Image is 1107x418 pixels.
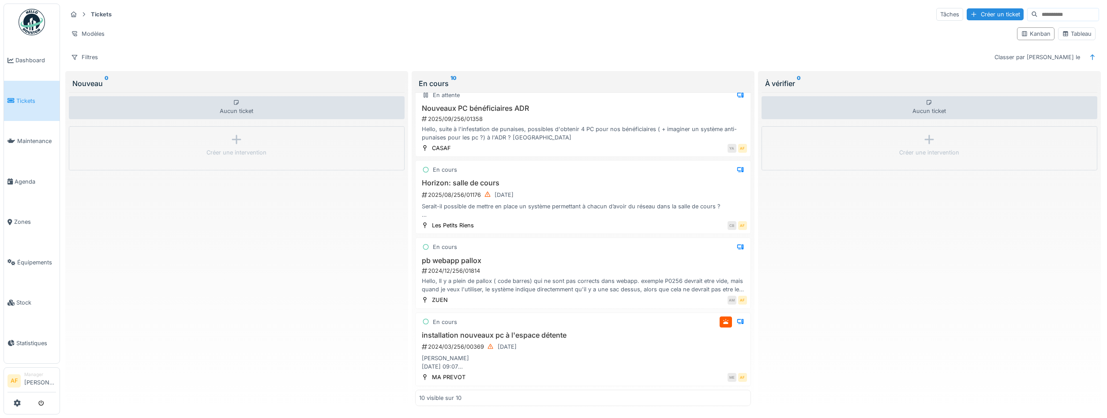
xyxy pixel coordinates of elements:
[419,104,747,113] h3: Nouveaux PC bénéficiaires ADR
[991,51,1084,64] div: Classer par [PERSON_NAME] le
[1062,30,1092,38] div: Tableau
[67,51,102,64] div: Filtres
[433,243,457,251] div: En cours
[450,78,457,89] sup: 10
[4,162,60,202] a: Agenda
[4,202,60,242] a: Zones
[765,78,1094,89] div: À vérifier
[728,296,736,305] div: AM
[421,115,747,123] div: 2025/09/256/01358
[495,191,514,199] div: [DATE]
[419,256,747,265] h3: pb webapp pallox
[67,27,109,40] div: Modèles
[24,371,56,390] li: [PERSON_NAME]
[738,221,747,230] div: AF
[1021,30,1051,38] div: Kanban
[15,56,56,64] span: Dashboard
[738,296,747,305] div: AF
[4,242,60,283] a: Équipements
[17,258,56,267] span: Équipements
[797,78,801,89] sup: 0
[899,148,959,157] div: Créer une intervention
[421,267,747,275] div: 2024/12/256/01814
[419,331,747,339] h3: installation nouveaux pc à l'espace détente
[432,221,474,230] div: Les Petits Riens
[419,78,747,89] div: En cours
[4,81,60,121] a: Tickets
[15,177,56,186] span: Agenda
[8,374,21,388] li: AF
[433,91,460,99] div: En attente
[738,373,747,382] div: AF
[419,202,747,219] div: Serait-il possible de mettre en place un système permettant à chacun d’avoir du réseau dans la sa...
[419,394,462,402] div: 10 visible sur 10
[4,121,60,162] a: Maintenance
[19,9,45,35] img: Badge_color-CXgf-gQk.svg
[419,354,747,371] div: [PERSON_NAME] [DATE] 09:07 Bonjour, merci de retirer ce matériel non fourni par le département in...
[16,298,56,307] span: Stock
[16,97,56,105] span: Tickets
[433,166,457,174] div: En cours
[432,144,451,152] div: CASAF
[762,96,1097,119] div: Aucun ticket
[738,144,747,153] div: AF
[24,371,56,378] div: Manager
[498,343,517,351] div: [DATE]
[69,96,405,119] div: Aucun ticket
[728,373,736,382] div: ME
[72,78,401,89] div: Nouveau
[419,125,747,142] div: Hello, suite à l'infestation de punaises, possibles d'obtenir 4 PC pour nos bénéficiaires ( + ima...
[419,179,747,187] h3: Horizon: salle de cours
[206,148,266,157] div: Créer une intervention
[8,371,56,392] a: AF Manager[PERSON_NAME]
[421,189,747,200] div: 2025/08/256/01176
[4,40,60,81] a: Dashboard
[14,218,56,226] span: Zones
[421,341,747,352] div: 2024/03/256/00369
[728,221,736,230] div: CB
[87,10,115,19] strong: Tickets
[432,296,448,304] div: ZUEN
[936,8,963,21] div: Tâches
[17,137,56,145] span: Maintenance
[105,78,109,89] sup: 0
[4,282,60,323] a: Stock
[432,373,465,381] div: MA PREVOT
[419,277,747,294] div: Hello, Il y a plein de pallox ( code barres) qui ne sont pas corrects dans webapp. exemple P0256 ...
[16,339,56,347] span: Statistiques
[967,8,1024,20] div: Créer un ticket
[728,144,736,153] div: YA
[433,318,457,326] div: En cours
[4,323,60,364] a: Statistiques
